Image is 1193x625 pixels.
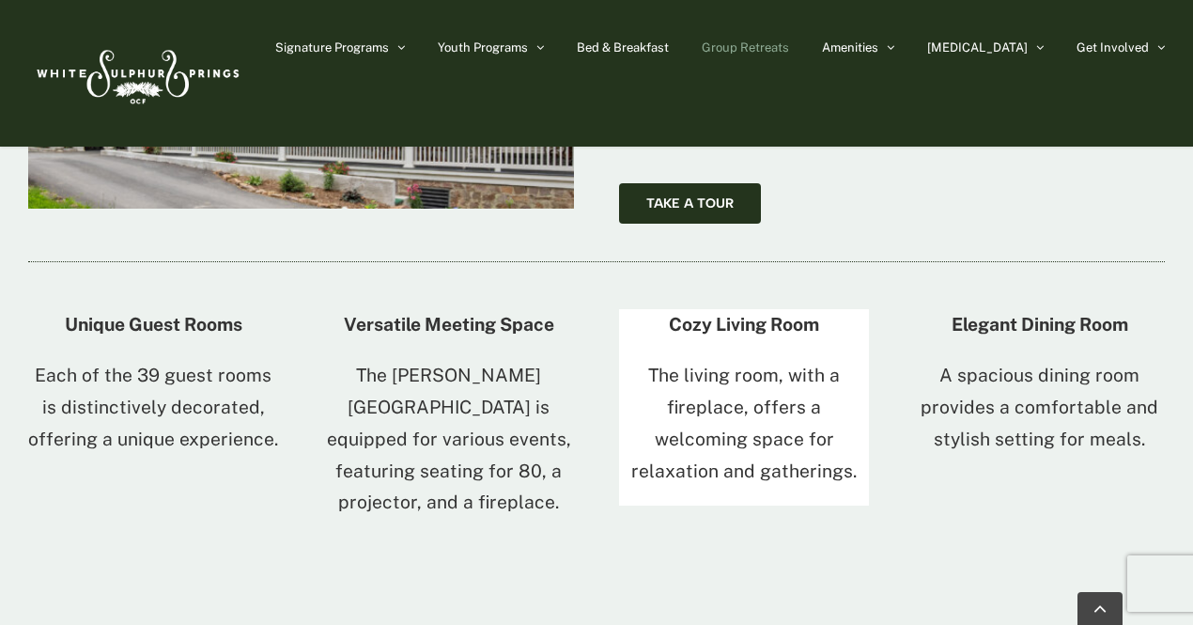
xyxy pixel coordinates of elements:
[927,41,1028,54] span: [MEDICAL_DATA]
[669,314,819,335] strong: Cozy Living Room
[915,360,1165,455] p: A spacious dining room provides a comfortable and stylish setting for meals.
[952,314,1128,335] strong: Elegant Dining Room
[324,360,574,519] p: The [PERSON_NAME][GEOGRAPHIC_DATA] is equipped for various events, featuring seating for 80, a pr...
[438,41,528,54] span: Youth Programs
[28,29,244,117] img: White Sulphur Springs Logo
[646,195,734,211] span: Take A Tour
[577,41,669,54] span: Bed & Breakfast
[822,41,878,54] span: Amenities
[344,314,554,335] strong: Versatile Meeting Space
[28,360,278,455] p: Each of the 39 guest rooms is distinctively decorated, offering a unique experience.
[619,183,761,224] a: Take A Tour
[619,360,869,487] p: The living room, with a fireplace, offers a welcoming space for relaxation and gatherings.
[702,41,789,54] span: Group Retreats
[65,314,242,335] strong: Unique Guest Rooms
[1077,41,1149,54] span: Get Involved
[275,41,389,54] span: Signature Programs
